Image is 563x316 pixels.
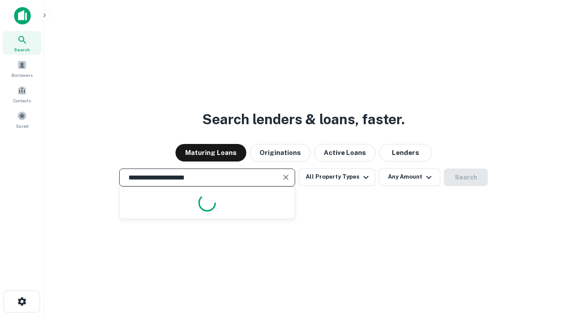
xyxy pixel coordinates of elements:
[3,57,41,80] a: Borrowers
[14,46,30,53] span: Search
[14,7,31,25] img: capitalize-icon.png
[250,144,311,162] button: Originations
[11,72,33,79] span: Borrowers
[379,169,440,186] button: Any Amount
[202,109,405,130] h3: Search lenders & loans, faster.
[16,122,29,129] span: Saved
[519,246,563,288] iframe: Chat Widget
[3,108,41,131] a: Saved
[280,171,292,183] button: Clear
[13,97,31,104] span: Contacts
[175,144,246,162] button: Maturing Loans
[379,144,432,162] button: Lenders
[299,169,375,186] button: All Property Types
[3,82,41,106] a: Contacts
[3,31,41,55] a: Search
[314,144,376,162] button: Active Loans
